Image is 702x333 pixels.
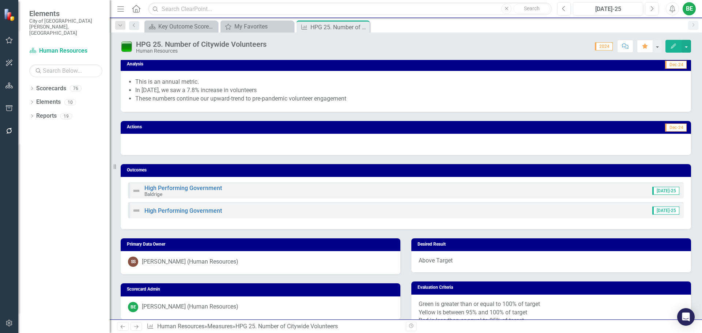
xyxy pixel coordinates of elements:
small: City of [GEOGRAPHIC_DATA][PERSON_NAME], [GEOGRAPHIC_DATA] [29,18,102,36]
h3: Analysis [127,62,365,67]
h3: Scorecard Admin [127,287,397,292]
h3: Outcomes [127,168,687,173]
span: Dec-24 [665,124,687,132]
div: [DATE]-25 [575,5,641,14]
span: Dec-24 [665,61,687,69]
h3: Evaluation Criteria [418,285,687,290]
h3: Primary Data Owner [127,242,397,247]
span: [DATE]-25 [652,207,679,215]
button: BE [683,2,696,15]
a: High Performing Government [144,185,222,192]
div: BE [128,302,138,312]
input: Search ClearPoint... [148,3,552,15]
small: Baldrige [144,191,162,197]
div: My Favorites [234,22,292,31]
img: Not Defined [132,186,141,195]
li: This is an annual metric. [135,78,684,86]
p: Green is greater than or equal to 100% of target Yellow is between 95% and 100% of target Red is ... [419,300,684,325]
div: SS [128,257,138,267]
a: Elements [36,98,61,106]
div: [PERSON_NAME] (Human Resources) [142,303,238,311]
li: In [DATE], we saw a 7.8% increase in volunteers [135,86,684,95]
div: HPG 25. Number of Citywide Volunteers [235,323,338,330]
a: Scorecards [36,84,66,93]
span: Above Target [419,257,453,264]
span: Search [524,5,540,11]
h3: Actions [127,125,352,129]
span: 2024 [595,42,613,50]
a: Reports [36,112,57,120]
div: » » [147,322,400,331]
img: Not Defined [132,206,141,215]
button: Search [513,4,550,14]
div: Human Resources [136,48,267,54]
a: Human Resources [157,323,204,330]
div: Key Outcome Scorecard [158,22,216,31]
img: ClearPoint Strategy [4,8,16,21]
input: Search Below... [29,64,102,77]
a: High Performing Government [144,207,222,214]
div: [PERSON_NAME] (Human Resources) [142,258,238,266]
a: Human Resources [29,47,102,55]
li: These numbers continue our upward-trend to pre-pandemic volunteer engagement [135,95,684,103]
img: On Target [121,41,132,52]
div: 76 [70,85,82,91]
div: HPG 25. Number of Citywide Volunteers [136,40,267,48]
button: [DATE]-25 [573,2,643,15]
div: HPG 25. Number of Citywide Volunteers [310,23,368,32]
a: My Favorites [222,22,292,31]
span: Elements [29,9,102,18]
a: Measures [207,323,233,330]
h3: Desired Result [418,242,687,247]
div: Open Intercom Messenger [677,308,695,326]
span: [DATE]-25 [652,187,679,195]
div: 10 [64,99,76,105]
div: 19 [60,113,72,119]
a: Key Outcome Scorecard [146,22,216,31]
